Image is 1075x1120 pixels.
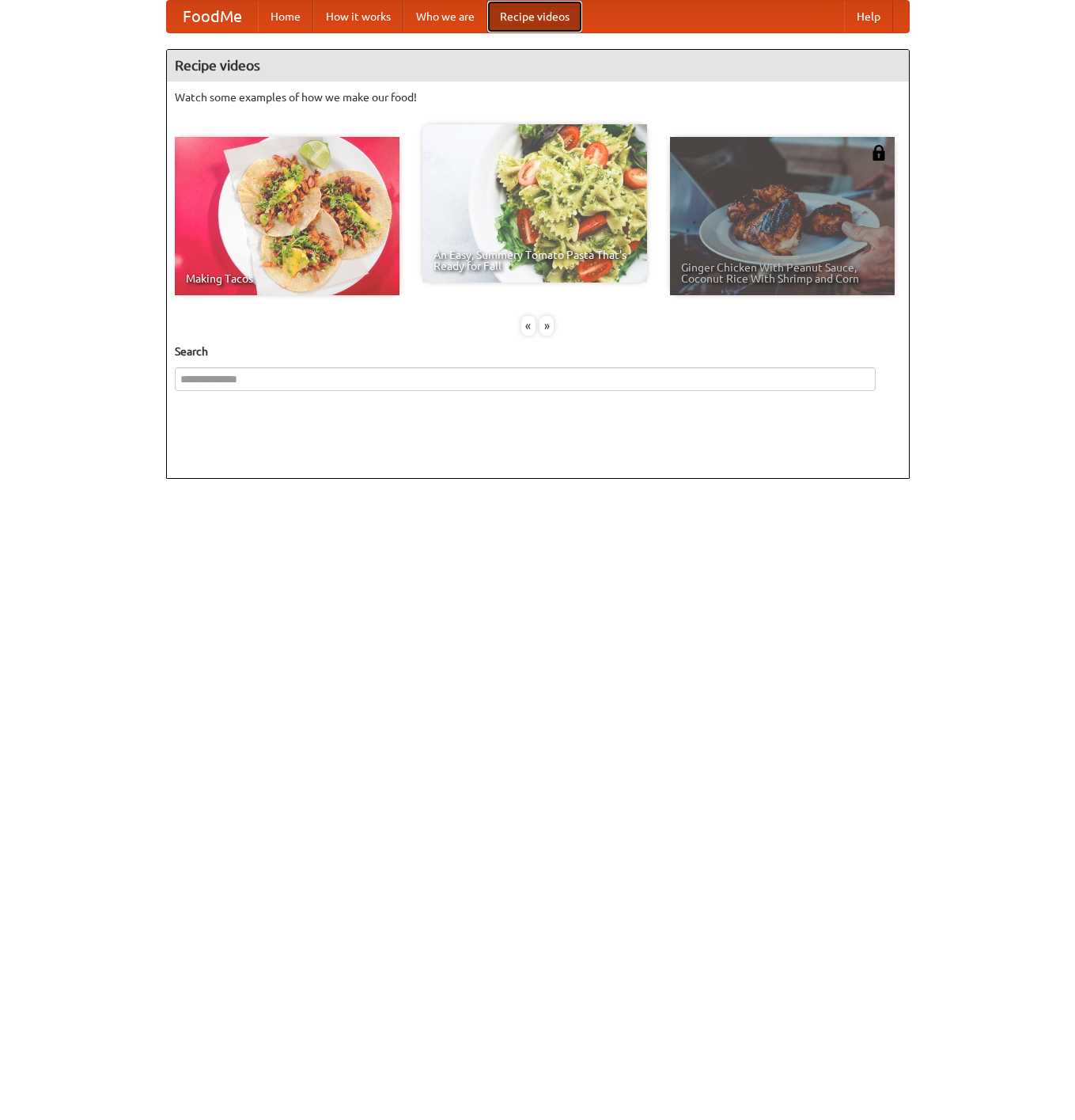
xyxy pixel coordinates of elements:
div: « [521,316,536,336]
a: How it works [313,1,403,32]
h5: Search [175,344,901,359]
a: Making Tacos [175,137,399,295]
h4: Recipe videos [167,50,909,82]
a: FoodMe [167,1,258,32]
a: Help [844,1,893,32]
a: An Easy, Summery Tomato Pasta That's Ready for Fall [422,124,647,283]
div: » [539,316,554,336]
a: Home [258,1,313,32]
span: An Easy, Summery Tomato Pasta That's Ready for Fall [433,249,636,271]
p: Watch some examples of how we make our food! [175,89,901,105]
img: 483408.png [871,145,887,161]
a: Recipe videos [487,1,582,32]
a: Who we are [403,1,487,32]
span: Making Tacos [186,273,388,284]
